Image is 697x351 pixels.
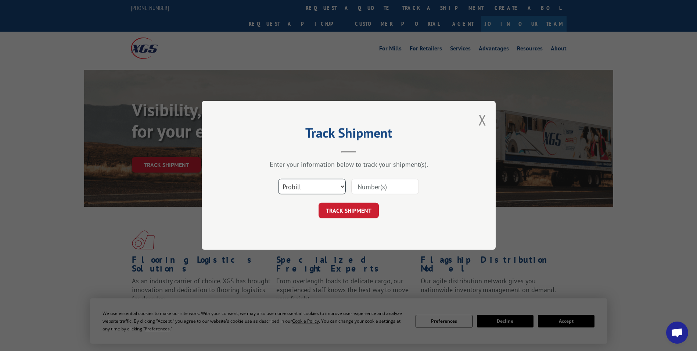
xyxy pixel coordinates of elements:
h2: Track Shipment [238,128,459,142]
button: TRACK SHIPMENT [319,203,379,219]
button: Close modal [478,110,486,130]
input: Number(s) [351,179,419,195]
div: Enter your information below to track your shipment(s). [238,160,459,169]
div: Open chat [666,322,688,344]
